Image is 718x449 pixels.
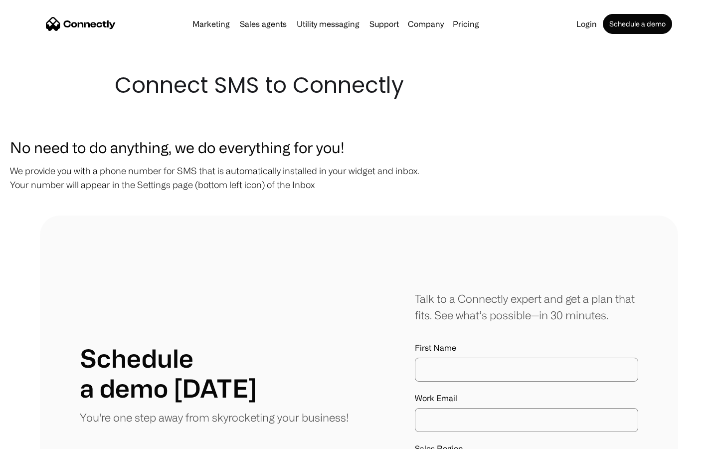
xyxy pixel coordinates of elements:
a: Pricing [449,20,483,28]
a: Login [572,20,601,28]
label: First Name [415,343,638,353]
div: Company [408,17,444,31]
label: Work Email [415,394,638,403]
p: ‍ [10,197,708,211]
a: Utility messaging [293,20,363,28]
h3: No need to do anything, we do everything for you! [10,136,708,159]
aside: Language selected: English [10,432,60,446]
p: You're one step away from skyrocketing your business! [80,409,349,426]
a: Support [365,20,403,28]
ul: Language list [20,432,60,446]
a: Schedule a demo [603,14,672,34]
p: We provide you with a phone number for SMS that is automatically installed in your widget and inb... [10,164,708,192]
h1: Schedule a demo [DATE] [80,343,257,403]
a: Marketing [188,20,234,28]
h1: Connect SMS to Connectly [115,70,603,101]
div: Talk to a Connectly expert and get a plan that fits. See what’s possible—in 30 minutes. [415,290,638,323]
a: Sales agents [236,20,291,28]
